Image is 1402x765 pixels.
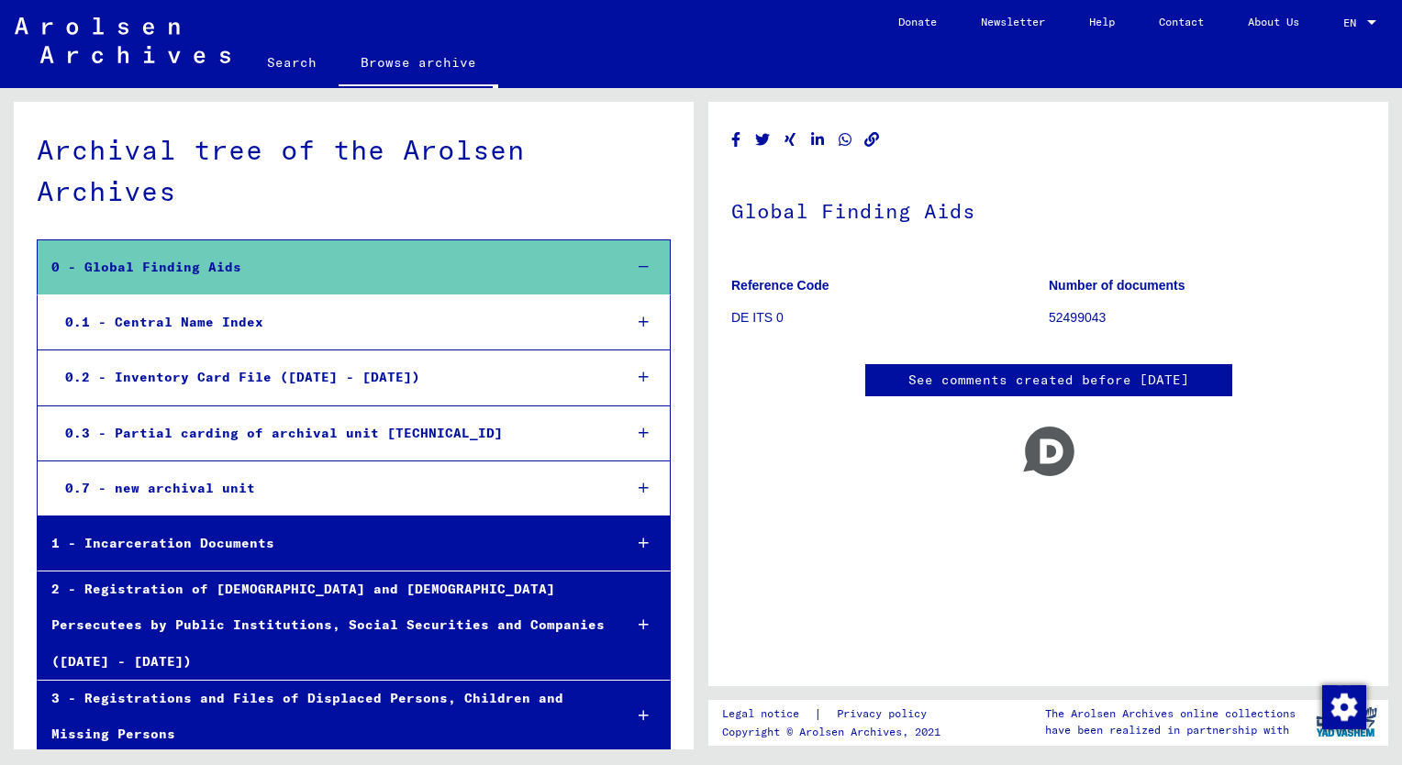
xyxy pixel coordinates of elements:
span: EN [1343,17,1363,29]
p: Copyright © Arolsen Archives, 2021 [722,724,949,740]
a: Browse archive [339,40,498,88]
b: Number of documents [1049,278,1185,293]
div: 1 - Incarceration Documents [38,526,607,561]
div: Change consent [1321,684,1365,728]
div: 0 - Global Finding Aids [38,249,607,285]
a: Privacy policy [822,704,949,724]
h1: Global Finding Aids [731,169,1365,249]
div: 2 - Registration of [DEMOGRAPHIC_DATA] and [DEMOGRAPHIC_DATA] Persecutees by Public Institutions,... [38,571,607,680]
p: DE ITS 0 [731,308,1048,327]
button: Share on LinkedIn [808,128,828,151]
p: 52499043 [1049,308,1365,327]
button: Share on Xing [781,128,800,151]
img: Arolsen_neg.svg [15,17,230,63]
p: The Arolsen Archives online collections [1045,705,1296,722]
button: Share on WhatsApp [836,128,855,151]
div: | [722,704,949,724]
div: 3 - Registrations and Files of Displaced Persons, Children and Missing Persons [38,681,607,752]
img: yv_logo.png [1312,699,1381,745]
b: Reference Code [731,278,829,293]
a: Search [245,40,339,84]
button: Copy link [862,128,882,151]
div: Archival tree of the Arolsen Archives [37,129,671,212]
img: Change consent [1322,685,1366,729]
button: Share on Facebook [727,128,746,151]
div: 0.2 - Inventory Card File ([DATE] - [DATE]) [51,360,607,395]
a: Legal notice [722,704,814,724]
button: Share on Twitter [753,128,773,151]
div: 0.1 - Central Name Index [51,305,607,340]
div: 0.7 - new archival unit [51,471,607,506]
div: 0.3 - Partial carding of archival unit [TECHNICAL_ID] [51,416,607,451]
p: have been realized in partnership with [1045,722,1296,738]
a: See comments created before [DATE] [908,371,1189,390]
